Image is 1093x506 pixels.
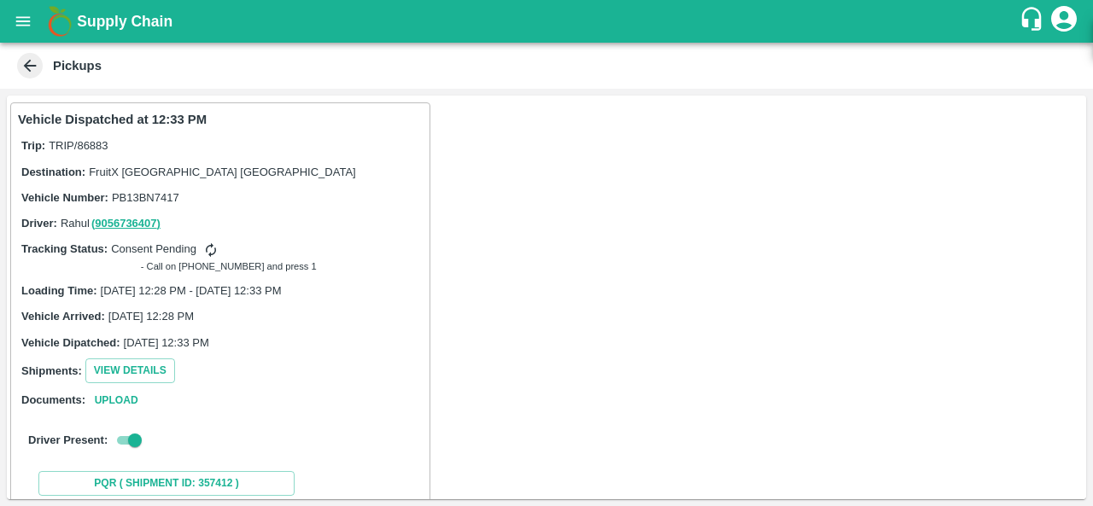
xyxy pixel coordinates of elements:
span: PB13BN7417 [112,191,179,204]
label: Documents: [21,393,85,406]
span: TRIP/86883 [49,139,108,152]
label: Vehicle Dipatched: [21,336,120,349]
span: - Call on [PHONE_NUMBER] and press 1 [141,259,419,274]
img: logo [43,4,77,38]
span: [DATE] 12:33 PM [124,336,209,349]
span: [DATE] 12:28 PM [108,310,194,323]
button: open drawer [3,2,43,41]
label: Tracking Status: [21,242,108,255]
label: Trip: [21,139,45,152]
button: View Details [85,358,175,383]
label: Loading Time: [21,284,97,297]
label: Shipments: [21,364,82,377]
a: Supply Chain [77,9,1019,33]
div: account of current user [1049,3,1079,39]
span: Rahul [61,217,162,230]
a: (9056736407) [91,217,161,230]
label: Driver: [21,217,57,230]
label: Vehicle Number: [21,191,108,204]
b: Pickups [53,59,102,73]
span: FruitX [GEOGRAPHIC_DATA] [GEOGRAPHIC_DATA] [89,166,356,178]
span: Consent Pending [21,242,419,274]
label: Vehicle Arrived: [21,310,105,323]
label: Destination: [21,166,85,178]
svg: refresh [203,242,219,259]
div: customer-support [1019,6,1049,37]
span: [DATE] 12:28 PM - [DATE] 12:33 PM [101,284,282,297]
b: Supply Chain [77,13,172,30]
button: Upload [89,392,143,410]
label: Driver Present: [28,433,108,446]
button: PQR ( Shipment Id: 357412 ) [38,471,295,496]
p: Vehicle Dispatched at 12:33 PM [18,110,207,129]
